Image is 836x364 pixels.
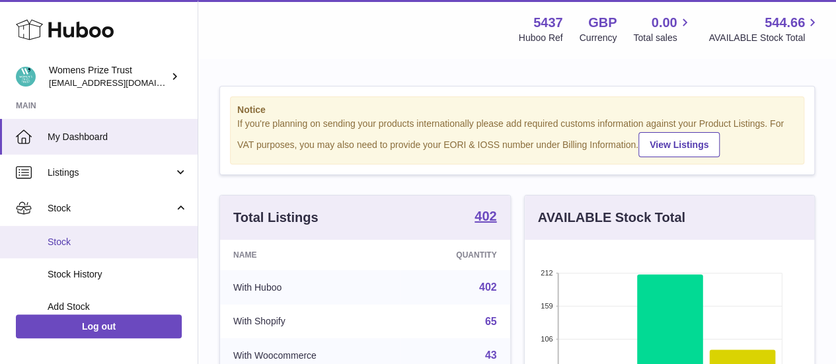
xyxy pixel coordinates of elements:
[48,268,188,281] span: Stock History
[48,166,174,179] span: Listings
[708,32,820,44] span: AVAILABLE Stock Total
[16,67,36,87] img: info@womensprizeforfiction.co.uk
[541,302,552,310] text: 159
[652,14,677,32] span: 0.00
[233,209,319,227] h3: Total Listings
[633,32,692,44] span: Total sales
[400,240,510,270] th: Quantity
[220,240,400,270] th: Name
[541,335,552,343] text: 106
[49,64,168,89] div: Womens Prize Trust
[538,209,685,227] h3: AVAILABLE Stock Total
[485,316,497,327] a: 65
[638,132,720,157] a: View Listings
[237,118,797,157] div: If you're planning on sending your products internationally please add required customs informati...
[237,104,797,116] strong: Notice
[220,305,400,339] td: With Shopify
[48,202,174,215] span: Stock
[16,314,182,338] a: Log out
[475,209,496,223] strong: 402
[588,14,617,32] strong: GBP
[479,281,497,293] a: 402
[765,14,805,32] span: 544.66
[580,32,617,44] div: Currency
[48,131,188,143] span: My Dashboard
[708,14,820,44] a: 544.66 AVAILABLE Stock Total
[519,32,563,44] div: Huboo Ref
[541,269,552,277] text: 212
[220,270,400,305] td: With Huboo
[633,14,692,44] a: 0.00 Total sales
[48,236,188,248] span: Stock
[48,301,188,313] span: Add Stock
[475,209,496,225] a: 402
[533,14,563,32] strong: 5437
[49,77,194,88] span: [EMAIL_ADDRESS][DOMAIN_NAME]
[485,349,497,361] a: 43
